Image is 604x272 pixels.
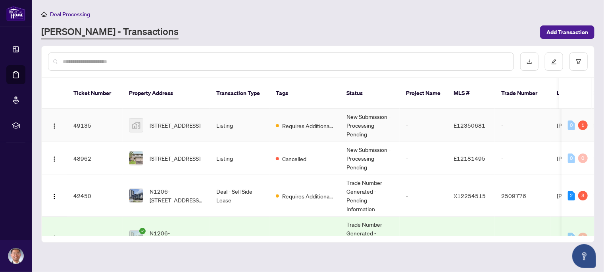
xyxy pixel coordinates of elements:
span: Approved [282,233,307,242]
a: [PERSON_NAME] - Transactions [41,25,179,39]
button: Logo [48,189,61,202]
span: download [527,59,532,64]
div: 0 [568,233,575,242]
td: - [400,142,447,175]
th: Tags [269,78,340,109]
img: thumbnail-img [129,231,143,244]
td: 48962 [67,142,123,175]
th: Trade Number [495,78,550,109]
td: Listing [210,142,269,175]
span: home [41,12,47,17]
span: Cancelled [282,154,306,163]
span: edit [551,59,557,64]
span: E12350681 [454,122,485,129]
td: 49135 [67,109,123,142]
td: - [400,217,447,258]
div: 3 [578,191,588,200]
img: thumbnail-img [129,152,143,165]
td: New Submission - Processing Pending [340,142,400,175]
span: filter [576,59,581,64]
td: Listing - Lease [210,217,269,258]
span: Deal Processing [50,11,90,18]
span: Add Transaction [546,26,588,39]
td: 2509776 [495,175,550,217]
img: logo [6,6,25,21]
td: Deal - Sell Side Lease [210,175,269,217]
img: Logo [51,235,58,241]
span: N1206-[STREET_ADDRESS][PERSON_NAME] [150,187,204,204]
button: Logo [48,119,61,132]
th: Ticket Number [67,78,123,109]
div: 0 [578,153,588,163]
td: - [400,175,447,217]
th: Status [340,78,400,109]
img: Logo [51,156,58,162]
button: Logo [48,152,61,165]
img: Logo [51,193,58,200]
span: check-circle [139,228,146,234]
td: - [495,142,550,175]
td: 41828 [67,217,123,258]
div: 2 [568,191,575,200]
td: - [495,109,550,142]
td: 2509776 [495,217,550,258]
button: filter [569,52,588,71]
span: Requires Additional Docs [282,192,334,200]
td: Trade Number Generated - Pending Information [340,175,400,217]
img: Profile Icon [8,249,23,264]
button: edit [545,52,563,71]
span: N1206-[STREET_ADDRESS][PERSON_NAME] [150,229,204,246]
td: Listing [210,109,269,142]
th: MLS # [447,78,495,109]
div: 0 [578,233,588,242]
div: 1 [578,120,588,130]
span: [STREET_ADDRESS] [150,121,200,130]
img: thumbnail-img [129,189,143,202]
span: Requires Additional Docs [282,121,334,130]
div: 0 [568,120,575,130]
th: Property Address [123,78,210,109]
td: 42450 [67,175,123,217]
span: [STREET_ADDRESS] [150,154,200,163]
span: E12181495 [454,155,485,162]
span: X12254515 [454,192,486,199]
button: Open asap [572,244,596,268]
button: Logo [48,231,61,244]
th: Transaction Type [210,78,269,109]
td: New Submission - Processing Pending [340,109,400,142]
img: thumbnail-img [129,119,143,132]
div: 0 [568,153,575,163]
button: download [520,52,539,71]
span: X12254515 [454,234,486,241]
td: Trade Number Generated - Pending Information [340,217,400,258]
button: Add Transaction [540,25,594,39]
th: Project Name [400,78,447,109]
td: - [400,109,447,142]
img: Logo [51,123,58,129]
